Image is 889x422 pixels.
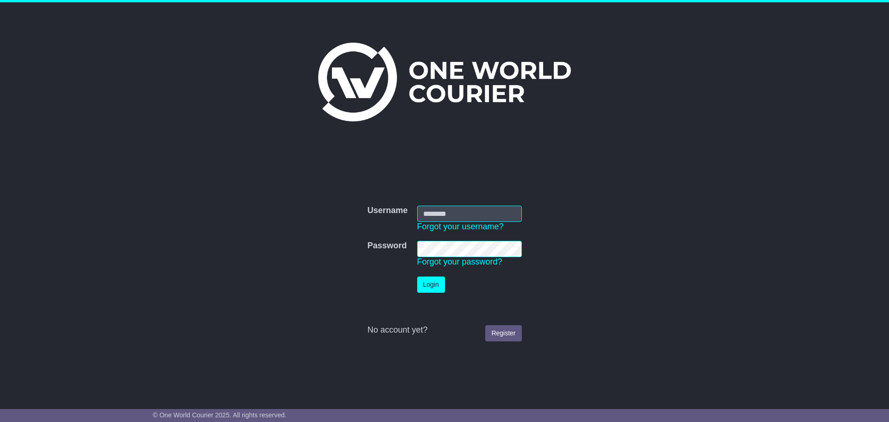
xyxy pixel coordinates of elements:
label: Username [367,206,407,216]
span: © One World Courier 2025. All rights reserved. [153,411,287,419]
label: Password [367,241,407,251]
a: Forgot your username? [417,222,504,231]
button: Login [417,277,445,293]
div: No account yet? [367,325,521,335]
a: Register [485,325,521,341]
a: Forgot your password? [417,257,502,266]
img: One World [318,43,571,121]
